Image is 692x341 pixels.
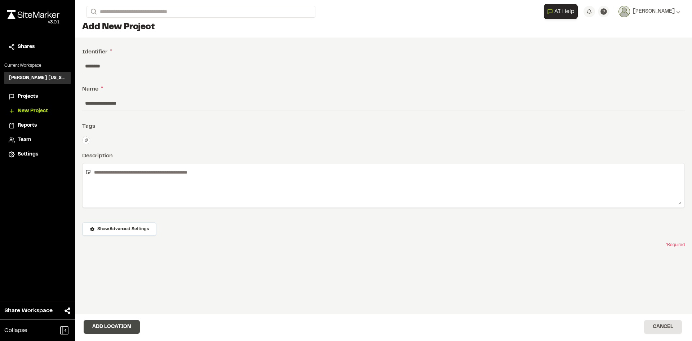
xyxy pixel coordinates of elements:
span: Collapse [4,326,27,335]
a: Team [9,136,66,144]
span: Show Advanced Settings [97,226,148,232]
button: Show Advanced Settings [82,222,156,236]
h1: Add New Project [82,22,685,33]
div: Open AI Assistant [544,4,581,19]
button: Add Location [84,320,140,334]
span: Team [18,136,31,144]
a: Settings [9,150,66,158]
a: Projects [9,93,66,101]
div: Description [82,152,685,160]
div: Name [82,85,685,93]
div: Tags [82,122,685,131]
span: AI Help [554,7,575,16]
span: Settings [18,150,38,158]
span: Reports [18,122,37,130]
div: Oh geez...please don't... [7,19,59,26]
a: New Project [9,107,66,115]
span: Projects [18,93,38,101]
span: * Required [666,242,685,248]
button: Edit Tags [82,136,90,144]
img: rebrand.png [7,10,59,19]
h3: [PERSON_NAME] [US_STATE] [9,75,66,81]
button: Open AI Assistant [544,4,578,19]
img: User [618,6,630,17]
button: Cancel [644,320,682,334]
span: Share Workspace [4,306,53,315]
a: Reports [9,122,66,130]
div: Identifier [82,48,685,56]
a: Shares [9,43,66,51]
span: New Project [18,107,48,115]
button: [PERSON_NAME] [618,6,680,17]
button: Search [86,6,99,18]
span: Shares [18,43,35,51]
span: [PERSON_NAME] [633,8,675,16]
p: Current Workspace [4,62,71,69]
